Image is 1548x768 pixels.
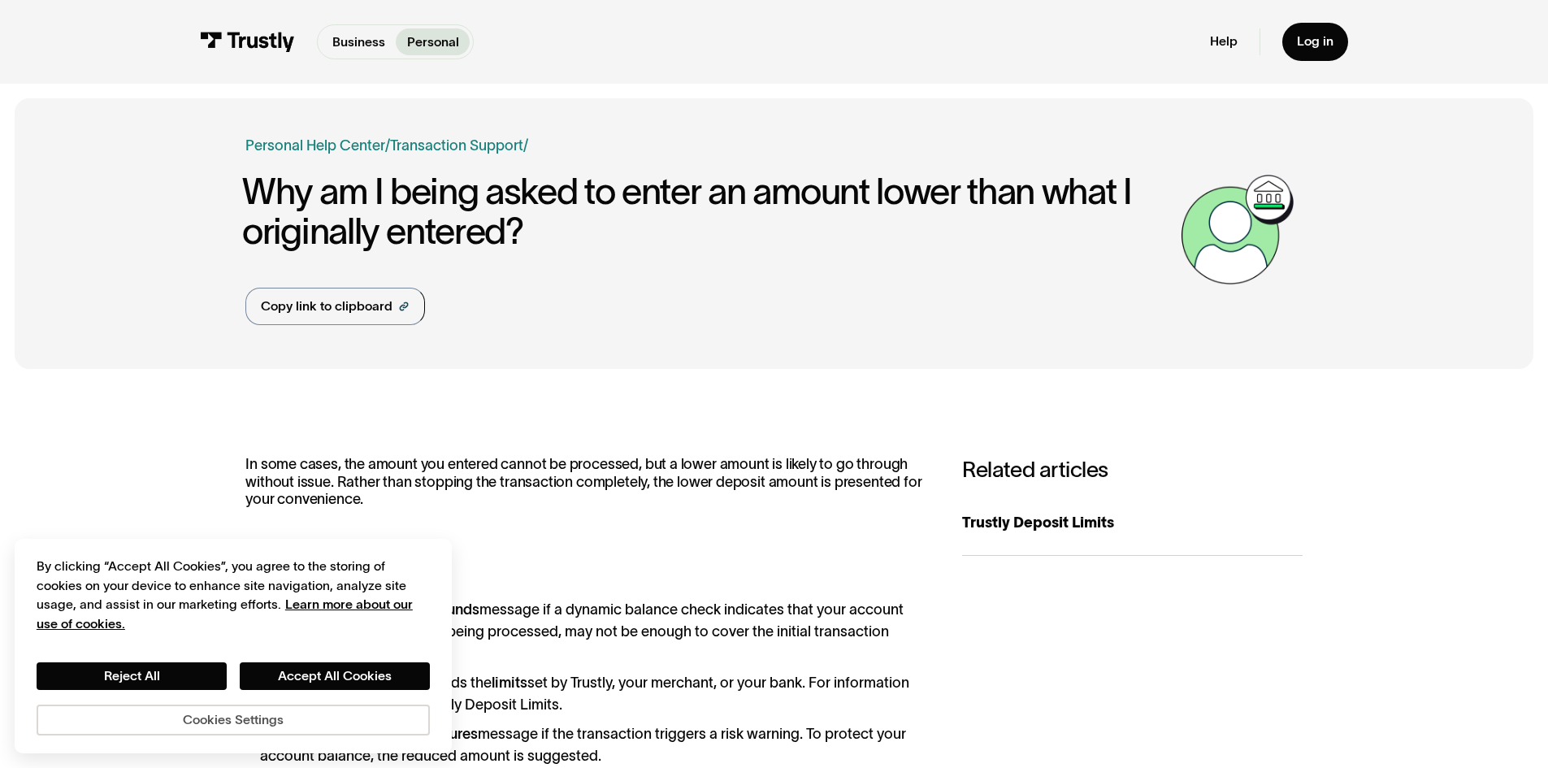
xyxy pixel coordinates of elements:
[321,28,396,55] a: Business
[245,288,425,325] a: Copy link to clipboard
[332,33,385,52] p: Business
[492,675,527,691] strong: limits
[962,490,1303,557] a: Trustly Deposit Limits
[245,599,926,665] li: You'll receive an message if a dynamic balance check indicates that your account balance, includi...
[37,705,430,735] button: Cookies Settings
[240,662,430,690] button: Accept All Cookies
[396,28,470,55] a: Personal
[200,32,295,52] img: Trustly Logo
[1282,23,1348,61] a: Log in
[1297,33,1333,50] div: Log in
[407,33,459,52] p: Personal
[37,557,430,735] div: Privacy
[245,135,385,157] a: Personal Help Center
[245,723,926,767] li: You'll receive a message if the transaction triggers a risk warning. To protect your account bala...
[37,662,227,690] button: Reject All
[15,539,452,753] div: Cookie banner
[1210,33,1238,50] a: Help
[523,135,528,157] div: /
[962,456,1303,482] h3: Related articles
[37,557,430,633] div: By clicking “Accept All Cookies”, you agree to the storing of cookies on your device to enhance s...
[242,171,1172,252] h1: Why am I being asked to enter an amount lower than what I originally entered?
[261,297,392,316] div: Copy link to clipboard
[245,456,926,509] p: In some cases, the amount you entered cannot be processed, but a lower amount is likely to go thr...
[385,135,390,157] div: /
[245,672,926,716] li: if the transaction value exceeds the set by Trustly, your merchant, or your bank. For information...
[390,137,523,154] a: Transaction Support
[962,512,1303,534] div: Trustly Deposit Limits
